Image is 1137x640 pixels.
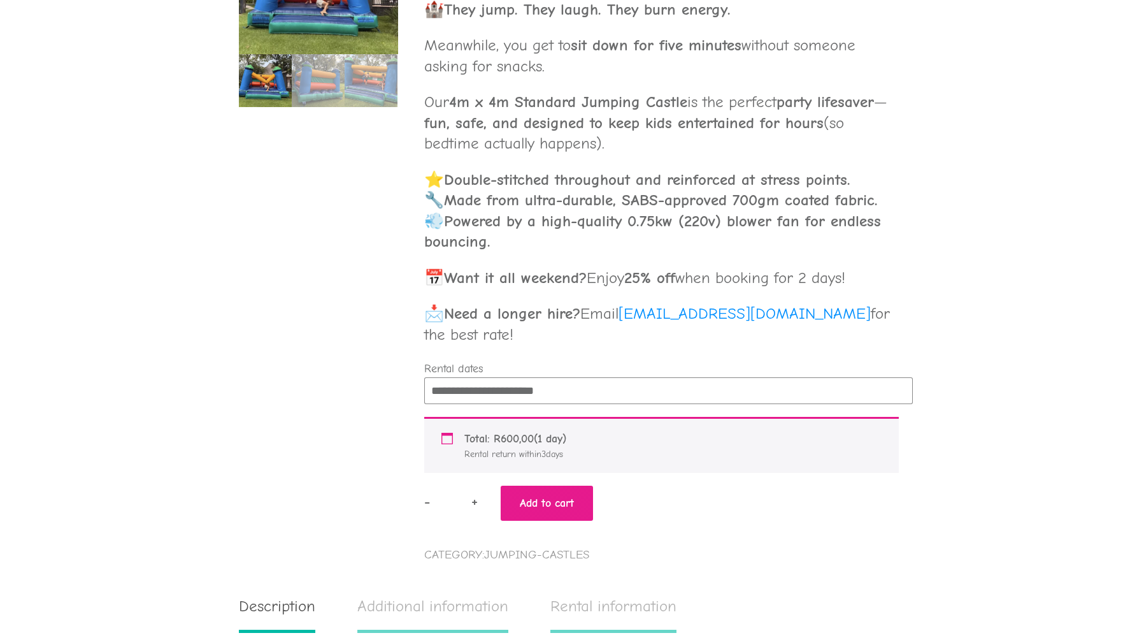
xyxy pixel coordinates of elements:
a: jumping-castles [484,548,589,562]
a: Rental information [550,588,676,625]
strong: Want it all weekend? [444,268,587,287]
strong: Double-stitched throughout and reinforced at stress points. [444,170,850,189]
strong: Total: R ( ) [464,432,566,446]
img: Standard Jumping Castle [239,54,292,107]
strong: 4m x 4m Standard Jumping Castle [449,92,687,111]
button: Add to cart [501,486,593,521]
p: 📅 Enjoy when booking for 2 days! [424,268,899,304]
span: 1 day [538,432,562,446]
label: Rental dates [424,362,483,375]
strong: sit down for five minutes [571,36,741,54]
a: Additional information [357,588,508,625]
input: Product quantity [430,495,471,508]
p: Meanwhile, you get to without someone asking for snacks. [424,35,899,92]
span: 3 [541,449,546,460]
p: ⭐ 🔧 💨 [424,170,899,268]
strong: Made from ultra-durable, SABS-approved 700gm coated fabric. [444,191,878,209]
p: 📩 Email for the best rate! [424,303,899,360]
p: Our is the perfect — (so bedtime actually happens). [424,92,899,170]
img: Standard Jumping Castle (4m x 4m) - Image 2 [292,54,345,107]
span: 600,00 [501,432,534,446]
strong: Powered by a high-quality 0.75kw (220v) blower fan for endless bouncing. [424,212,881,251]
a: Description [239,588,315,625]
button: - [424,495,430,508]
a: [EMAIL_ADDRESS][DOMAIN_NAME] [619,304,871,323]
div: Rental return within days [464,447,876,462]
strong: party lifesaver [776,92,874,111]
strong: fun, safe, and designed to keep kids entertained for hours [424,113,824,132]
span: Category: [424,544,899,565]
strong: Need a longer hire? [444,304,580,323]
button: + [471,495,478,508]
img: Standard Jumping Castle (4m x 4m) - Image 3 [345,54,397,107]
strong: 25% off [624,268,675,287]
